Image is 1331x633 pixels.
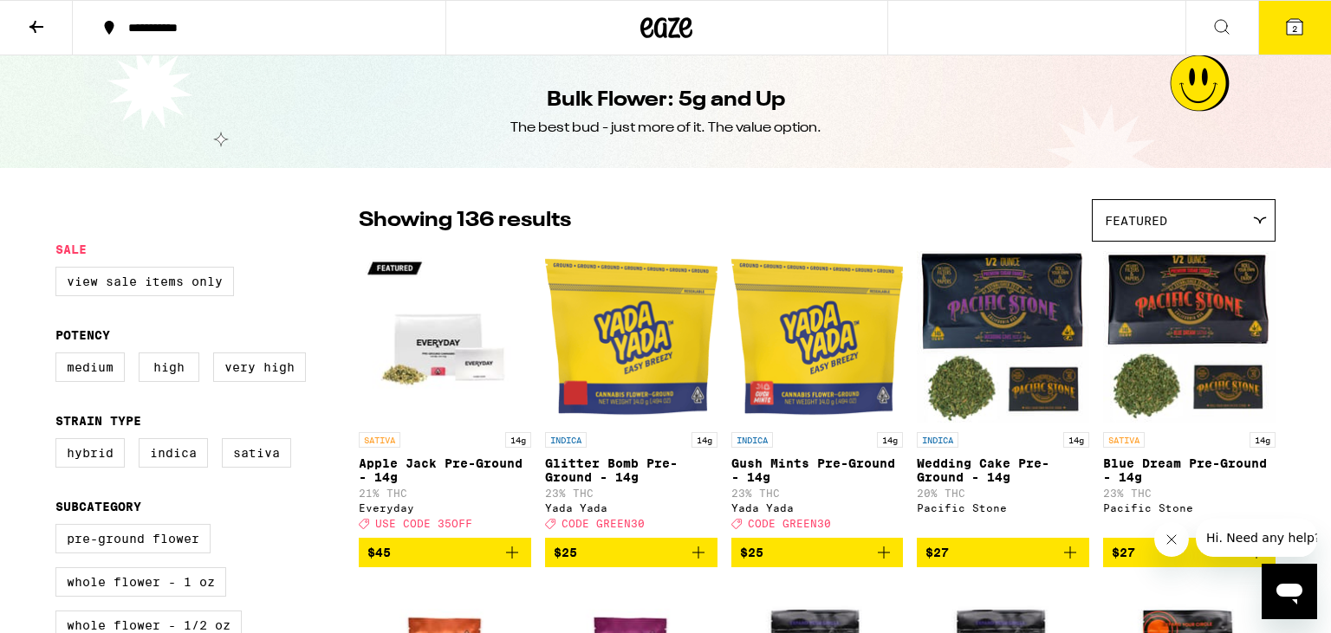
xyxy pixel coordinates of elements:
[545,250,717,423] img: Yada Yada - Glitter Bomb Pre-Ground - 14g
[547,86,785,115] h1: Bulk Flower: 5g and Up
[731,250,904,538] a: Open page for Gush Mints Pre-Ground - 14g from Yada Yada
[740,546,763,559] span: $25
[1292,23,1297,34] span: 2
[925,546,949,559] span: $27
[359,250,531,423] img: Everyday - Apple Jack Pre-Ground - 14g
[545,250,717,538] a: Open page for Glitter Bomb Pre-Ground - 14g from Yada Yada
[139,438,208,468] label: Indica
[917,432,958,448] p: INDICA
[691,432,717,448] p: 14g
[1103,502,1276,514] div: Pacific Stone
[359,538,531,567] button: Add to bag
[545,502,717,514] div: Yada Yada
[545,488,717,499] p: 23% THC
[545,538,717,567] button: Add to bag
[359,502,531,514] div: Everyday
[139,352,199,382] label: High
[359,432,400,448] p: SATIVA
[1105,214,1167,228] span: Featured
[367,546,391,559] span: $45
[55,567,226,597] label: Whole Flower - 1 oz
[1103,250,1276,538] a: Open page for Blue Dream Pre-Ground - 14g from Pacific Stone
[1250,432,1276,448] p: 14g
[917,502,1089,514] div: Pacific Stone
[877,432,903,448] p: 14g
[55,352,125,382] label: Medium
[55,414,141,428] legend: Strain Type
[359,488,531,499] p: 21% THC
[731,432,773,448] p: INDICA
[55,500,141,514] legend: Subcategory
[55,267,234,296] label: View Sale Items Only
[1103,250,1276,423] img: Pacific Stone - Blue Dream Pre-Ground - 14g
[554,546,577,559] span: $25
[748,518,831,529] span: CODE GREEN30
[1103,488,1276,499] p: 23% THC
[55,328,110,342] legend: Potency
[213,352,306,382] label: Very High
[1103,432,1145,448] p: SATIVA
[1196,519,1317,557] iframe: Message from company
[359,206,571,236] p: Showing 136 results
[545,456,717,484] p: Glitter Bomb Pre-Ground - 14g
[1262,564,1317,619] iframe: Button to launch messaging window
[1154,522,1189,557] iframe: Close message
[917,538,1089,567] button: Add to bag
[1103,456,1276,484] p: Blue Dream Pre-Ground - 14g
[731,502,904,514] div: Yada Yada
[359,250,531,538] a: Open page for Apple Jack Pre-Ground - 14g from Everyday
[10,12,125,26] span: Hi. Need any help?
[359,456,531,484] p: Apple Jack Pre-Ground - 14g
[545,432,587,448] p: INDICA
[375,518,472,529] span: USE CODE 35OFF
[510,119,821,138] div: The best bud - just more of it. The value option.
[1063,432,1089,448] p: 14g
[55,242,87,256] legend: Sale
[917,250,1089,538] a: Open page for Wedding Cake Pre-Ground - 14g from Pacific Stone
[55,438,125,468] label: Hybrid
[917,488,1089,499] p: 20% THC
[562,518,645,529] span: CODE GREEN30
[731,456,904,484] p: Gush Mints Pre-Ground - 14g
[55,524,211,553] label: Pre-ground Flower
[1112,546,1135,559] span: $27
[1103,538,1276,567] button: Add to bag
[505,432,531,448] p: 14g
[917,456,1089,484] p: Wedding Cake Pre-Ground - 14g
[731,538,904,567] button: Add to bag
[1258,1,1331,55] button: 2
[731,250,904,423] img: Yada Yada - Gush Mints Pre-Ground - 14g
[222,438,291,468] label: Sativa
[731,488,904,499] p: 23% THC
[917,250,1089,423] img: Pacific Stone - Wedding Cake Pre-Ground - 14g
